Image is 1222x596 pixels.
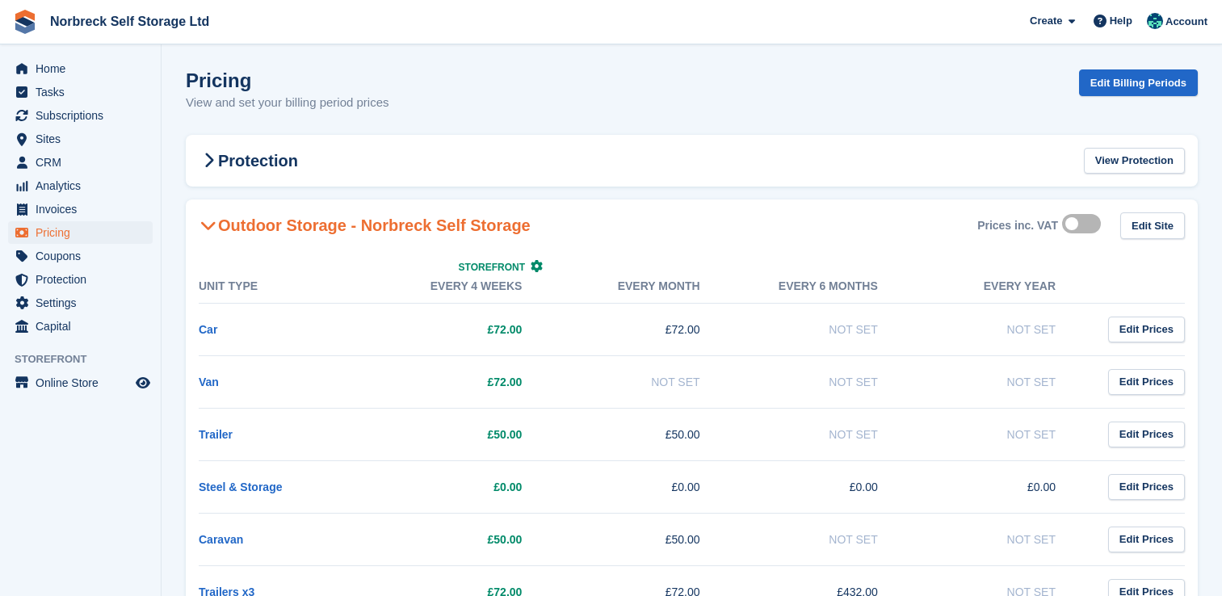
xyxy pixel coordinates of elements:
td: Not Set [733,513,910,565]
img: stora-icon-8386f47178a22dfd0bd8f6a31ec36ba5ce8667c1dd55bd0f319d3a0aa187defe.svg [13,10,37,34]
a: menu [8,81,153,103]
td: £50.00 [376,513,554,565]
td: £72.00 [554,303,732,355]
td: Not Set [733,408,910,460]
span: Settings [36,292,132,314]
a: Edit Billing Periods [1079,69,1198,96]
td: £72.00 [376,303,554,355]
span: Sites [36,128,132,150]
a: menu [8,198,153,220]
a: menu [8,315,153,338]
th: Every year [910,270,1088,304]
th: Every 6 months [733,270,910,304]
a: Edit Site [1120,212,1185,239]
a: menu [8,151,153,174]
a: Storefront [459,262,544,273]
a: menu [8,104,153,127]
a: Edit Prices [1108,369,1185,396]
td: Not Set [910,303,1088,355]
a: Trailer [199,428,233,441]
a: menu [8,128,153,150]
h2: Outdoor Storage - Norbreck Self Storage [199,216,531,235]
a: View Protection [1084,148,1185,174]
a: Edit Prices [1108,422,1185,448]
a: Van [199,376,219,388]
th: Unit Type [199,270,376,304]
a: Car [199,323,217,336]
a: menu [8,268,153,291]
span: Capital [36,315,132,338]
td: £0.00 [554,460,732,513]
a: Norbreck Self Storage Ltd [44,8,216,35]
span: Pricing [36,221,132,244]
td: Not Set [733,355,910,408]
span: Tasks [36,81,132,103]
td: Not Set [910,355,1088,408]
td: Not Set [733,303,910,355]
a: menu [8,174,153,197]
h1: Pricing [186,69,389,91]
span: CRM [36,151,132,174]
span: Coupons [36,245,132,267]
a: Steel & Storage [199,481,282,493]
span: Help [1110,13,1132,29]
span: Storefront [459,262,525,273]
a: menu [8,371,153,394]
p: View and set your billing period prices [186,94,389,112]
td: Not Set [910,408,1088,460]
span: Invoices [36,198,132,220]
span: Analytics [36,174,132,197]
td: £50.00 [376,408,554,460]
span: Protection [36,268,132,291]
a: Preview store [133,373,153,392]
img: Sally King [1147,13,1163,29]
td: £72.00 [376,355,554,408]
th: Every month [554,270,732,304]
td: Not Set [910,513,1088,565]
a: menu [8,245,153,267]
span: Subscriptions [36,104,132,127]
th: Every 4 weeks [376,270,554,304]
h2: Protection [199,151,298,170]
span: Account [1165,14,1207,30]
td: £0.00 [733,460,910,513]
a: menu [8,221,153,244]
td: £50.00 [554,513,732,565]
span: Storefront [15,351,161,367]
span: Home [36,57,132,80]
a: Caravan [199,533,243,546]
a: Edit Prices [1108,474,1185,501]
a: menu [8,57,153,80]
td: £0.00 [910,460,1088,513]
td: £0.00 [376,460,554,513]
a: Edit Prices [1108,317,1185,343]
td: £50.00 [554,408,732,460]
span: Create [1030,13,1062,29]
div: Prices inc. VAT [977,219,1058,233]
a: Edit Prices [1108,527,1185,553]
a: menu [8,292,153,314]
td: Not Set [554,355,732,408]
span: Online Store [36,371,132,394]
